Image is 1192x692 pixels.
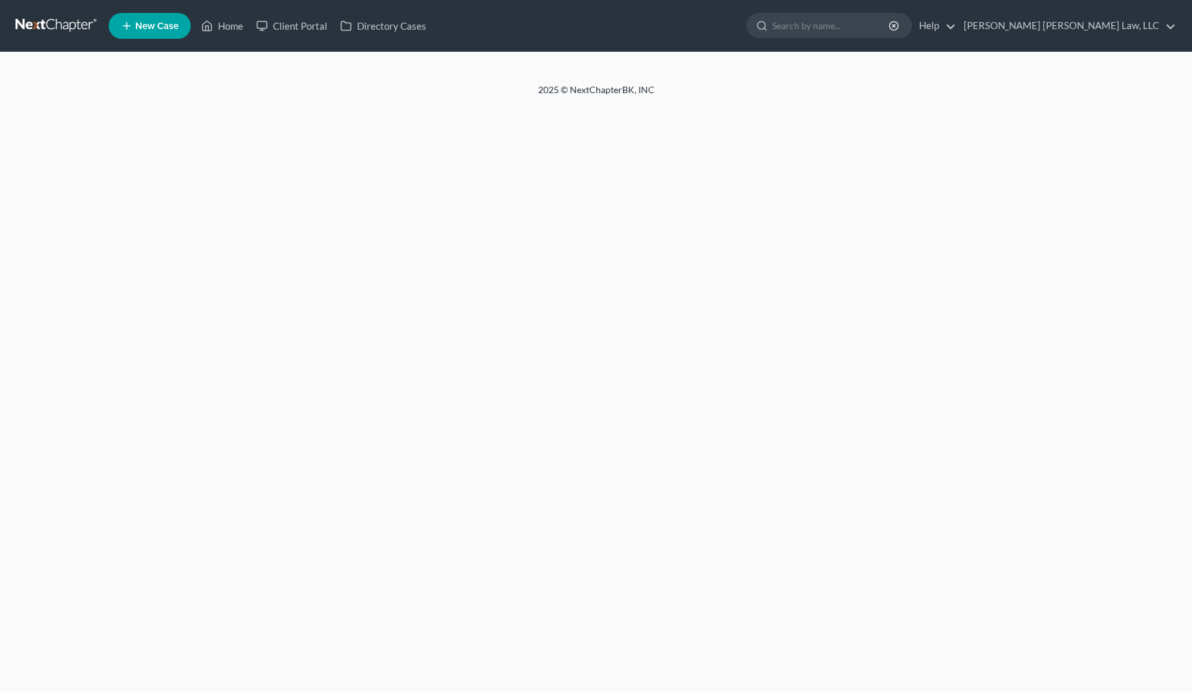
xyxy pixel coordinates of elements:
a: Directory Cases [334,14,433,38]
div: 2025 © NextChapterBK, INC [228,83,965,107]
input: Search by name... [772,14,891,38]
span: New Case [135,21,179,31]
a: Client Portal [250,14,334,38]
a: Home [195,14,250,38]
a: [PERSON_NAME] [PERSON_NAME] Law, LLC [957,14,1176,38]
a: Help [913,14,956,38]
